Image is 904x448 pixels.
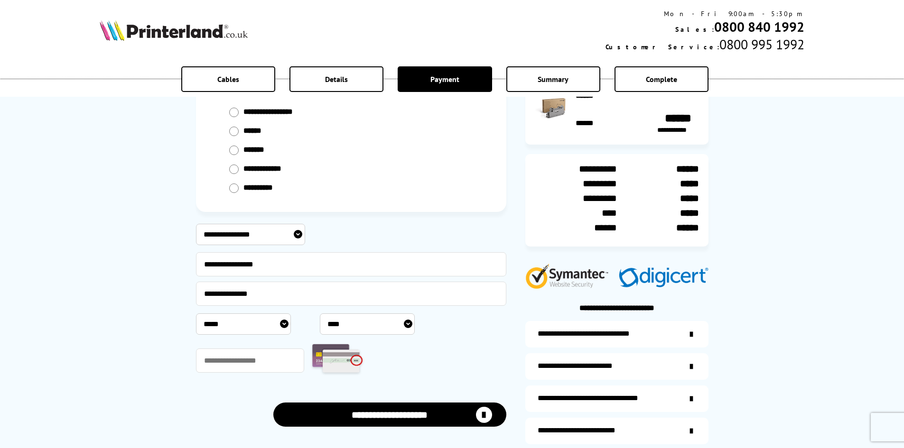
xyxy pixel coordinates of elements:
[646,74,677,84] span: Complete
[719,36,804,53] span: 0800 995 1992
[525,418,708,444] a: secure-website
[714,18,804,36] a: 0800 840 1992
[675,25,714,34] span: Sales:
[538,74,568,84] span: Summary
[217,74,239,84] span: Cables
[606,43,719,51] span: Customer Service:
[100,20,248,41] img: Printerland Logo
[325,74,348,84] span: Details
[606,9,804,18] div: Mon - Fri 9:00am - 5:30pm
[525,353,708,380] a: items-arrive
[525,321,708,347] a: additional-ink
[430,74,459,84] span: Payment
[525,385,708,412] a: additional-cables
